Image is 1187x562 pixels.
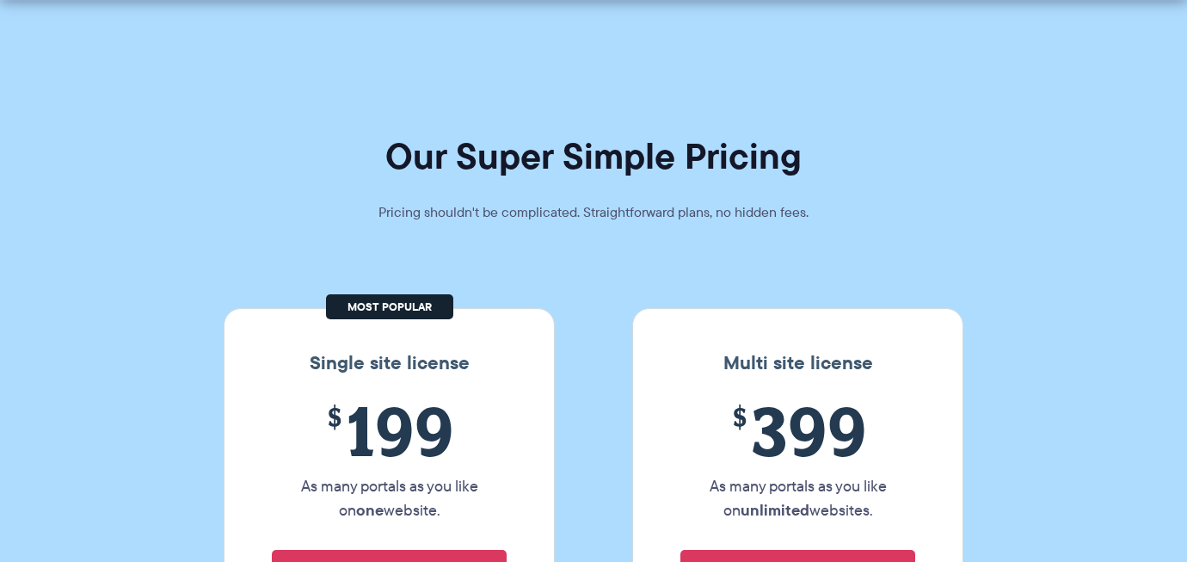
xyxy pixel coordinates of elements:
[680,474,915,522] p: As many portals as you like on websites.
[741,498,809,522] strong: unlimited
[650,352,945,374] h3: Multi site license
[356,498,384,522] strong: one
[272,392,507,470] span: 199
[272,474,507,522] p: As many portals as you like on website.
[335,201,852,225] p: Pricing shouldn't be complicated. Straightforward plans, no hidden fees.
[242,352,537,374] h3: Single site license
[680,392,915,470] span: 399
